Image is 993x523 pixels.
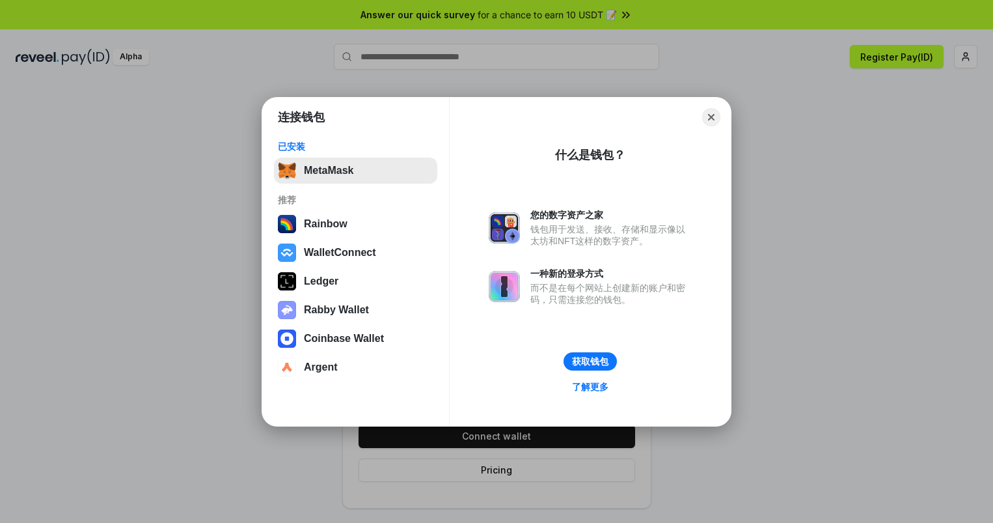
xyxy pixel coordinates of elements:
img: svg+xml,%3Csvg%20width%3D%2228%22%20height%3D%2228%22%20viewBox%3D%220%200%2028%2028%22%20fill%3D... [278,330,296,348]
a: 了解更多 [564,378,616,395]
div: Ledger [304,276,338,287]
h1: 连接钱包 [278,109,325,125]
img: svg+xml,%3Csvg%20xmlns%3D%22http%3A%2F%2Fwww.w3.org%2F2000%2Fsvg%22%20fill%3D%22none%22%20viewBox... [489,271,520,302]
div: MetaMask [304,165,353,177]
img: svg+xml,%3Csvg%20fill%3D%22none%22%20height%3D%2233%22%20viewBox%3D%220%200%2035%2033%22%20width%... [278,162,296,180]
button: Rabby Wallet [274,297,437,323]
div: Argent [304,361,338,373]
div: 已安装 [278,141,433,152]
div: 什么是钱包？ [555,147,625,163]
button: Argent [274,354,437,380]
button: Rainbow [274,211,437,237]
img: svg+xml,%3Csvg%20xmlns%3D%22http%3A%2F%2Fwww.w3.org%2F2000%2Fsvg%22%20fill%3D%22none%22%20viewBox... [278,301,296,319]
img: svg+xml,%3Csvg%20width%3D%2228%22%20height%3D%2228%22%20viewBox%3D%220%200%2028%2028%22%20fill%3D... [278,358,296,376]
button: Coinbase Wallet [274,326,437,352]
div: 您的数字资产之家 [530,209,692,221]
img: svg+xml,%3Csvg%20width%3D%2228%22%20height%3D%2228%22%20viewBox%3D%220%200%2028%2028%22%20fill%3D... [278,244,296,262]
button: 获取钱包 [564,352,617,371]
div: 而不是在每个网站上创建新的账户和密码，只需连接您的钱包。 [530,282,692,305]
button: MetaMask [274,158,437,184]
div: Rabby Wallet [304,304,369,316]
button: WalletConnect [274,240,437,266]
div: Rainbow [304,218,347,230]
div: 推荐 [278,194,433,206]
div: 一种新的登录方式 [530,268,692,279]
img: svg+xml,%3Csvg%20xmlns%3D%22http%3A%2F%2Fwww.w3.org%2F2000%2Fsvg%22%20fill%3D%22none%22%20viewBox... [489,212,520,244]
div: 钱包用于发送、接收、存储和显示像以太坊和NFT这样的数字资产。 [530,223,692,247]
div: WalletConnect [304,247,376,259]
div: 获取钱包 [572,356,608,367]
button: Ledger [274,268,437,294]
div: Coinbase Wallet [304,333,384,345]
button: Close [702,108,720,126]
img: svg+xml,%3Csvg%20xmlns%3D%22http%3A%2F%2Fwww.w3.org%2F2000%2Fsvg%22%20width%3D%2228%22%20height%3... [278,272,296,290]
img: svg+xml,%3Csvg%20width%3D%22120%22%20height%3D%22120%22%20viewBox%3D%220%200%20120%20120%22%20fil... [278,215,296,233]
div: 了解更多 [572,381,608,393]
